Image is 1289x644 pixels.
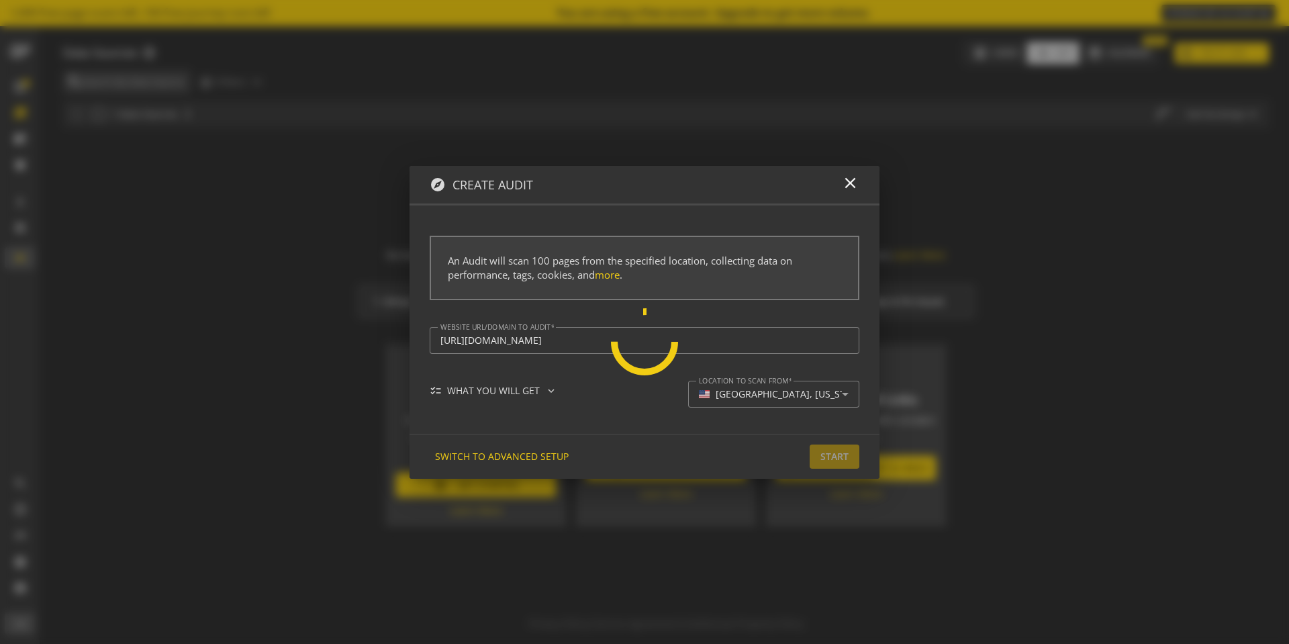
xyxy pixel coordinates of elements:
mat-label: Website url/domain to Audit [440,322,551,332]
mat-icon: expand_more [545,385,557,397]
a: more [595,268,620,281]
mat-icon: close [841,174,859,192]
op-modal-header: Create Audit [410,166,879,205]
mat-icon: explore [430,177,446,193]
input: Example: https://www.observepoint.com [440,335,849,347]
h4: Create Audit [452,179,533,192]
button: SWITCH TO ADVANCED SETUP [430,445,574,469]
span: An Audit will scan 100 pages from the specified location, collecting data on performance, tags, c... [448,254,792,281]
mat-expansion-panel-header: WHAT YOU WILL GET [430,381,669,401]
mat-label: Location to scan from [699,375,789,385]
div: WHAT YOU WILL GET [430,384,568,398]
span: SWITCH TO ADVANCED SETUP [435,445,569,469]
mat-icon: checklist [430,385,442,397]
div: [GEOGRAPHIC_DATA], [US_STATE] [716,389,865,400]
